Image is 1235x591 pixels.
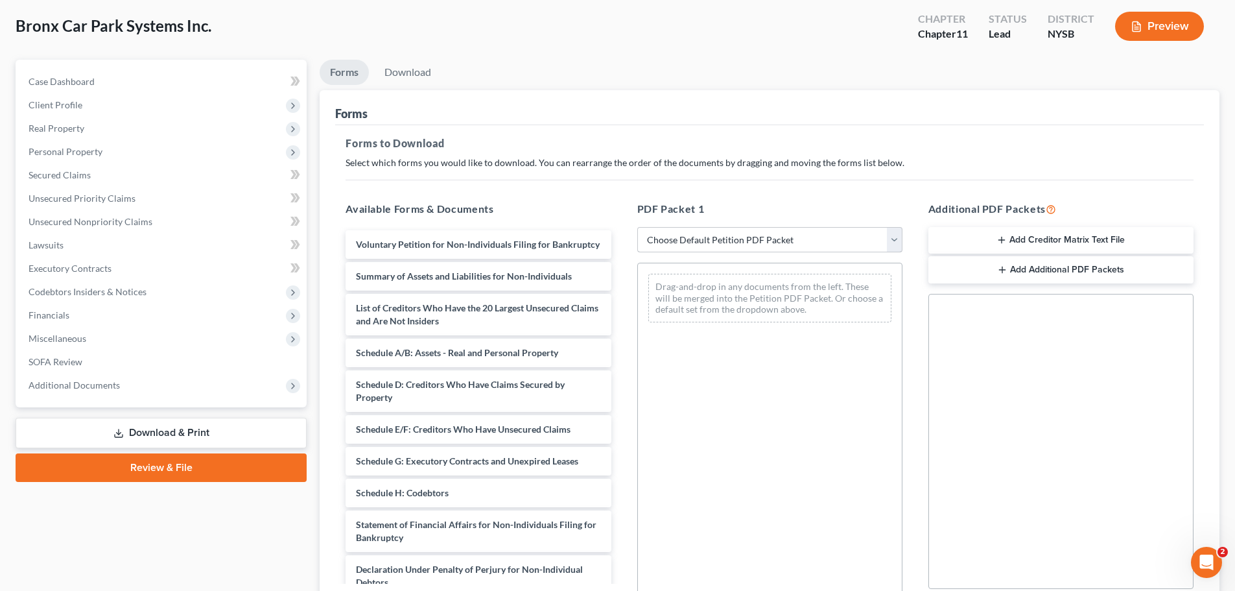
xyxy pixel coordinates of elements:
[18,210,307,234] a: Unsecured Nonpriority Claims
[16,16,211,35] span: Bronx Car Park Systems Inc.
[29,146,102,157] span: Personal Property
[29,309,69,320] span: Financials
[346,201,611,217] h5: Available Forms & Documents
[29,380,120,391] span: Additional Documents
[918,27,968,42] div: Chapter
[29,286,147,297] span: Codebtors Insiders & Notices
[29,263,112,274] span: Executory Contracts
[1115,12,1204,41] button: Preview
[18,187,307,210] a: Unsecured Priority Claims
[29,123,84,134] span: Real Property
[356,302,598,326] span: List of Creditors Who Have the 20 Largest Unsecured Claims and Are Not Insiders
[928,201,1194,217] h5: Additional PDF Packets
[356,455,578,466] span: Schedule G: Executory Contracts and Unexpired Leases
[29,99,82,110] span: Client Profile
[320,60,369,85] a: Forms
[356,379,565,403] span: Schedule D: Creditors Who Have Claims Secured by Property
[918,12,968,27] div: Chapter
[29,193,135,204] span: Unsecured Priority Claims
[18,350,307,374] a: SOFA Review
[29,169,91,180] span: Secured Claims
[648,274,891,322] div: Drag-and-drop in any documents from the left. These will be merged into the Petition PDF Packet. ...
[1191,547,1222,578] iframe: Intercom live chat
[18,257,307,280] a: Executory Contracts
[356,519,596,543] span: Statement of Financial Affairs for Non-Individuals Filing for Bankruptcy
[18,163,307,187] a: Secured Claims
[1048,12,1094,27] div: District
[29,239,64,250] span: Lawsuits
[989,12,1027,27] div: Status
[356,564,583,588] span: Declaration Under Penalty of Perjury for Non-Individual Debtors
[335,106,368,121] div: Forms
[356,271,572,282] span: Summary of Assets and Liabilities for Non-Individuals
[346,136,1194,151] h5: Forms to Download
[928,227,1194,254] button: Add Creditor Matrix Text File
[356,239,600,250] span: Voluntary Petition for Non-Individuals Filing for Bankruptcy
[374,60,441,85] a: Download
[1217,547,1228,557] span: 2
[29,333,86,344] span: Miscellaneous
[356,424,570,435] span: Schedule E/F: Creditors Who Have Unsecured Claims
[16,418,307,448] a: Download & Print
[346,156,1194,169] p: Select which forms you would like to download. You can rearrange the order of the documents by dr...
[29,356,82,367] span: SOFA Review
[18,70,307,93] a: Case Dashboard
[356,487,449,498] span: Schedule H: Codebtors
[16,453,307,482] a: Review & File
[956,27,968,40] span: 11
[356,347,558,358] span: Schedule A/B: Assets - Real and Personal Property
[1048,27,1094,42] div: NYSB
[928,256,1194,283] button: Add Additional PDF Packets
[637,201,902,217] h5: PDF Packet 1
[989,27,1027,42] div: Lead
[29,216,152,227] span: Unsecured Nonpriority Claims
[29,76,95,87] span: Case Dashboard
[18,234,307,257] a: Lawsuits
